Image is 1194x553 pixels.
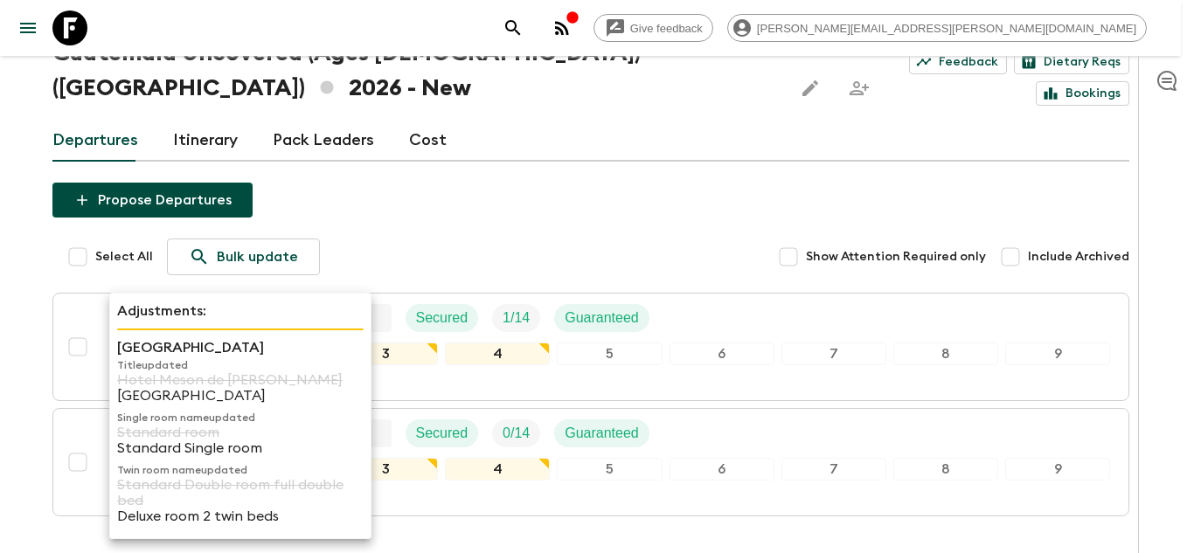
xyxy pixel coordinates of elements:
[52,120,138,162] a: Departures
[117,358,364,372] p: Title updated
[1014,50,1129,74] a: Dietary Reqs
[1036,81,1129,106] a: Bookings
[117,508,364,524] p: Deluxe room 2 twin beds
[621,22,712,35] span: Give feedback
[565,308,639,328] p: Guaranteed
[10,10,45,45] button: menu
[747,22,1146,35] span: [PERSON_NAME][EMAIL_ADDRESS][PERSON_NAME][DOMAIN_NAME]
[117,388,364,404] p: [GEOGRAPHIC_DATA]
[557,342,662,365] div: 5
[503,308,530,328] p: 1 / 14
[793,71,828,106] button: Edit this itinerary
[416,423,469,444] p: Secured
[95,248,153,266] span: Select All
[806,248,986,266] span: Show Attention Required only
[670,458,774,480] div: 6
[52,183,253,218] button: Propose Departures
[117,411,364,425] p: Single room name updated
[670,342,774,365] div: 6
[333,342,438,365] div: 3
[1005,458,1110,480] div: 9
[503,423,530,444] p: 0 / 14
[117,425,364,440] p: Standard room
[409,120,447,162] a: Cost
[173,120,238,162] a: Itinerary
[273,120,374,162] a: Pack Leaders
[1005,342,1110,365] div: 9
[781,458,886,480] div: 7
[117,463,364,477] p: Twin room name updated
[416,308,469,328] p: Secured
[217,246,298,267] p: Bulk update
[893,458,998,480] div: 8
[1028,248,1129,266] span: Include Archived
[117,477,364,508] p: Standard Double room full double bed
[781,342,886,365] div: 7
[492,419,540,447] div: Trip Fill
[842,71,877,106] span: Share this itinerary
[445,342,550,365] div: 4
[117,337,364,358] p: [GEOGRAPHIC_DATA]
[909,50,1007,74] a: Feedback
[565,423,639,444] p: Guaranteed
[492,304,540,332] div: Trip Fill
[893,342,998,365] div: 8
[117,440,364,456] p: Standard Single room
[117,301,364,321] p: Adjustments:
[52,36,779,106] h1: Guatemala Uncovered (Ages [DEMOGRAPHIC_DATA]) ([GEOGRAPHIC_DATA]) 2026 - New
[557,458,662,480] div: 5
[117,372,364,388] p: Hotel Meson de [PERSON_NAME]
[496,10,531,45] button: search adventures
[445,458,550,480] div: 4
